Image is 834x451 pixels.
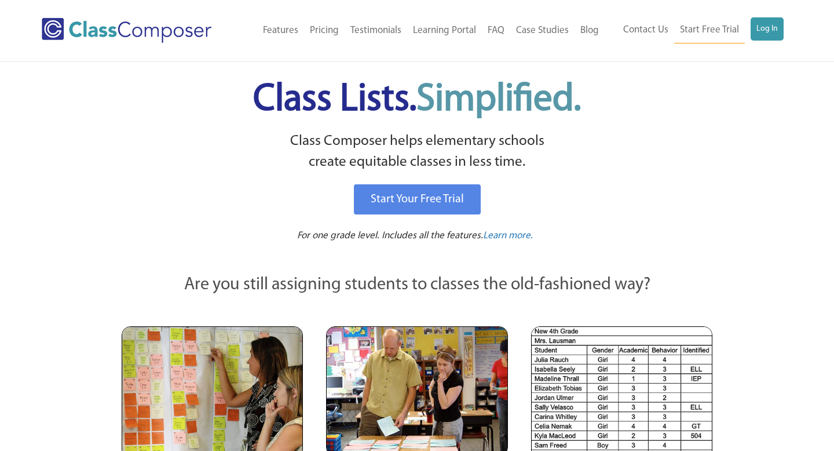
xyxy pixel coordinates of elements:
[483,229,533,243] a: Learn more.
[751,17,784,41] a: Log In
[617,17,674,43] a: Contact Us
[483,231,533,241] span: Learn more.
[42,18,211,43] img: Class Composer
[297,231,483,241] span: For one grade level. Includes all the features.
[120,131,714,173] p: Class Composer helps elementary schools create equitable classes in less time.
[253,81,581,119] span: Class Lists.
[238,18,605,43] nav: Header Menu
[407,18,482,43] a: Learning Portal
[304,18,345,43] a: Pricing
[354,184,481,214] a: Start Your Free Trial
[371,194,464,205] span: Start Your Free Trial
[416,81,581,119] span: Simplified.
[482,18,510,43] a: FAQ
[510,18,575,43] a: Case Studies
[345,18,407,43] a: Testimonials
[257,18,304,43] a: Features
[122,272,712,298] p: Are you still assigning students to classes the old-fashioned way?
[674,17,745,43] a: Start Free Trial
[575,18,605,43] a: Blog
[605,17,784,43] nav: Header Menu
